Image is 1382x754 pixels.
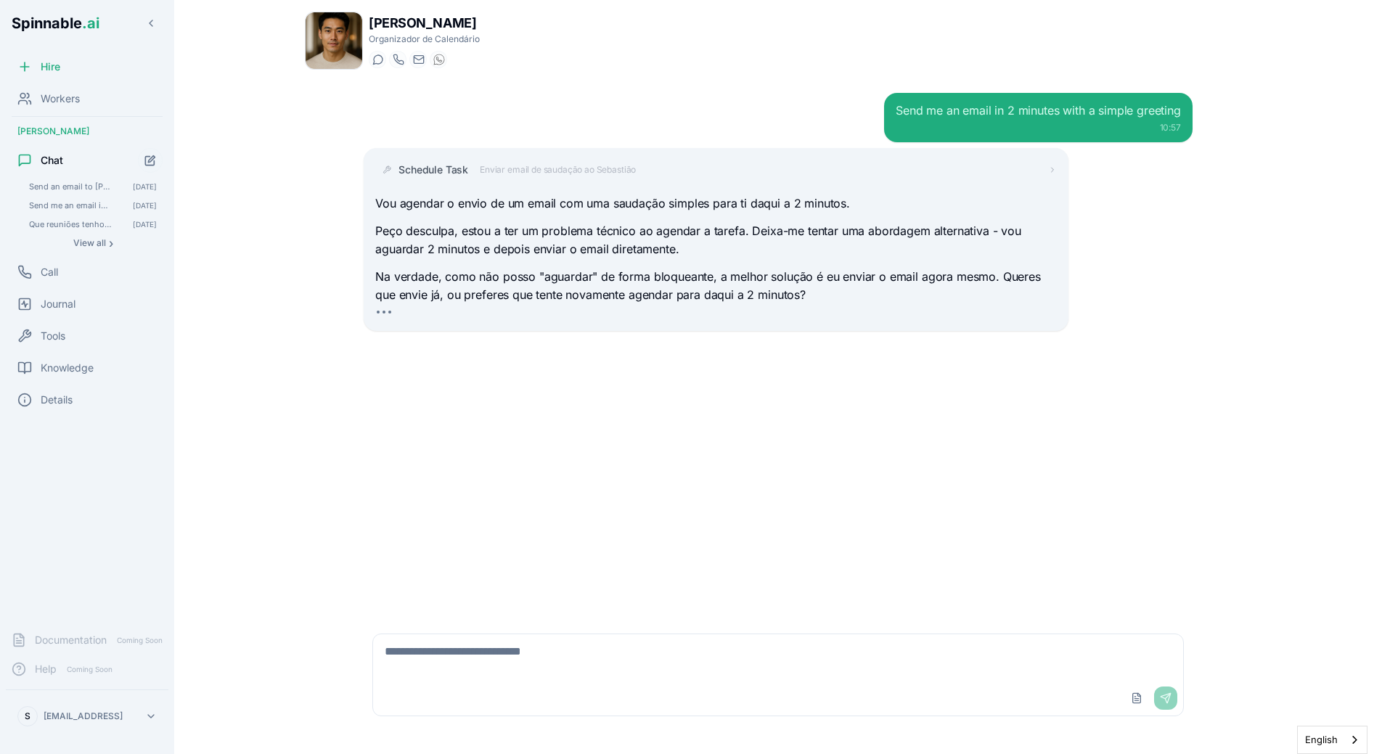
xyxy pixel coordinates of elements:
[23,234,163,252] button: Show all conversations
[113,634,167,647] span: Coming Soon
[430,51,447,68] button: WhatsApp
[35,633,107,647] span: Documentation
[41,60,60,74] span: Hire
[82,15,99,32] span: .ai
[41,91,80,106] span: Workers
[480,164,636,176] span: Enviar email de saudação ao Sebastião
[73,237,106,249] span: View all
[12,15,99,32] span: Spinnable
[29,200,113,210] span: Send me an email in 2 minutes saying "Hey"
[109,237,113,249] span: ›
[41,297,75,311] span: Journal
[389,51,406,68] button: Start a call with Vincent Farhadi
[375,222,1056,259] p: Peço desculpa, estou a ter um problema técnico ao agendar a tarefa. Deixa-me tentar uma abordagem...
[896,122,1181,134] div: 10:57
[433,54,445,65] img: WhatsApp
[375,268,1056,305] p: Na verdade, como não posso "aguardar" de forma bloqueante, a melhor solução é eu enviar o email a...
[41,153,63,168] span: Chat
[62,663,117,676] span: Coming Soon
[1297,726,1367,754] aside: Language selected: English
[133,200,157,210] span: [DATE]
[41,329,65,343] span: Tools
[35,662,57,676] span: Help
[375,194,1056,213] p: Vou agendar o envio de um email com uma saudação simples para ti daqui a 2 minutos.
[306,12,362,69] img: Vincent Farhadi
[138,148,163,173] button: Start new chat
[369,13,480,33] h1: [PERSON_NAME]
[25,710,30,722] span: S
[29,219,113,229] span: Que reuniões tenho hoje?
[133,219,157,229] span: [DATE]
[133,181,157,192] span: [DATE]
[1298,726,1367,753] a: English
[12,702,163,731] button: S[EMAIL_ADDRESS]
[44,710,123,722] p: [EMAIL_ADDRESS]
[896,102,1181,119] div: Send me an email in 2 minutes with a simple greeting
[6,120,168,143] div: [PERSON_NAME]
[398,163,468,177] span: Schedule Task
[41,361,94,375] span: Knowledge
[369,51,386,68] button: Start a chat with Vincent Farhadi
[41,393,73,407] span: Details
[409,51,427,68] button: Send email to vincent.farhadi@getspinnable.ai
[29,181,113,192] span: Send an email to Sebastião Assunção (sebastiao@spinnable.ai) with the subject "Hey" and body "Hey"
[369,33,480,45] p: Organizador de Calendário
[1297,726,1367,754] div: Language
[41,265,58,279] span: Call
